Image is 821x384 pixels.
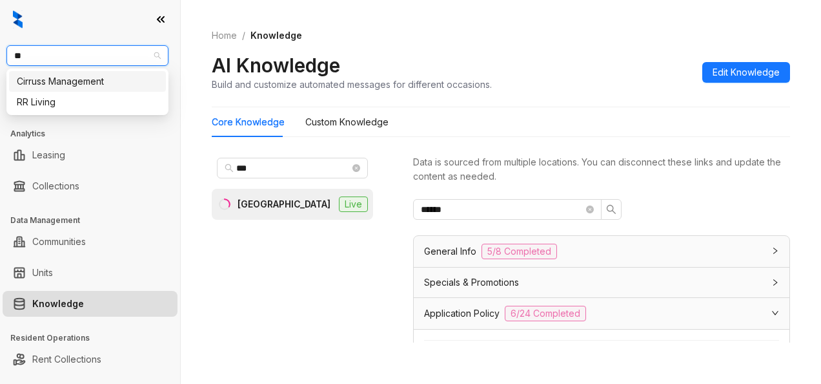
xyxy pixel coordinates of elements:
[212,53,340,78] h2: AI Knowledge
[9,92,166,112] div: RR Living
[771,279,779,286] span: collapsed
[586,206,594,213] span: close-circle
[352,164,360,172] span: close-circle
[3,291,177,317] li: Knowledge
[771,247,779,255] span: collapsed
[413,155,790,184] div: Data is sourced from multiple locations. You can disconnect these links and update the content as...
[414,268,789,297] div: Specials & Promotions
[238,197,330,211] div: [GEOGRAPHIC_DATA]
[13,10,23,28] img: logo
[17,74,158,89] div: Cirruss Management
[713,65,780,80] span: Edit Knowledge
[10,332,180,344] h3: Resident Operations
[242,28,245,43] li: /
[702,62,790,83] button: Edit Knowledge
[424,306,500,321] span: Application Policy
[505,306,586,321] span: 6/24 Completed
[225,164,234,173] span: search
[339,197,368,212] span: Live
[3,229,177,255] li: Communities
[32,291,84,317] a: Knowledge
[414,298,789,329] div: Application Policy6/24 Completed
[3,87,177,112] li: Leads
[606,204,616,215] span: search
[10,215,180,226] h3: Data Management
[424,275,519,290] span: Specials & Promotions
[424,244,476,259] span: General Info
[32,229,86,255] a: Communities
[32,260,53,286] a: Units
[209,28,239,43] a: Home
[414,236,789,267] div: General Info5/8 Completed
[212,115,285,129] div: Core Knowledge
[3,173,177,199] li: Collections
[305,115,389,129] div: Custom Knowledge
[3,347,177,372] li: Rent Collections
[3,260,177,286] li: Units
[10,128,180,140] h3: Analytics
[771,309,779,317] span: expanded
[32,347,101,372] a: Rent Collections
[32,173,79,199] a: Collections
[17,95,158,109] div: RR Living
[212,78,492,91] div: Build and customize automated messages for different occasions.
[481,244,557,259] span: 5/8 Completed
[9,71,166,92] div: Cirruss Management
[250,30,302,41] span: Knowledge
[3,142,177,168] li: Leasing
[32,142,65,168] a: Leasing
